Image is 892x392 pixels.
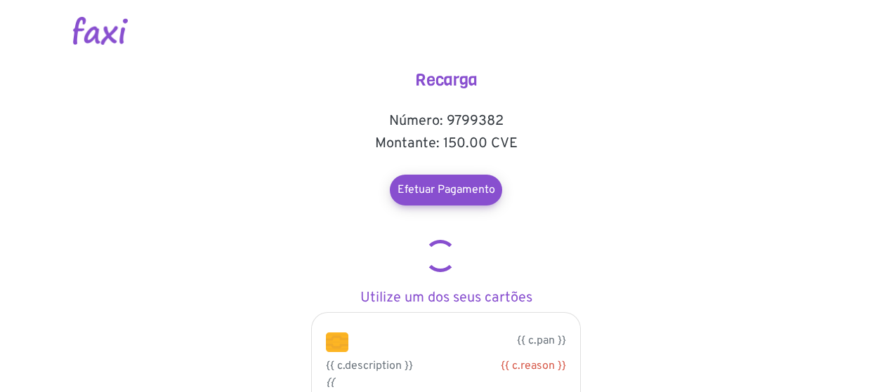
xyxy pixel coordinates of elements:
[306,113,586,130] h5: Número: 9799382
[369,332,566,349] p: {{ c.pan }}
[306,135,586,152] h5: Montante: 150.00 CVE
[390,175,502,205] a: Efetuar Pagamento
[326,332,348,352] img: chip.png
[326,359,413,373] span: {{ c.description }}
[457,358,566,374] div: {{ c.reason }}
[306,70,586,90] h4: Recarga
[306,290,586,306] h5: Utilize um dos seus cartões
